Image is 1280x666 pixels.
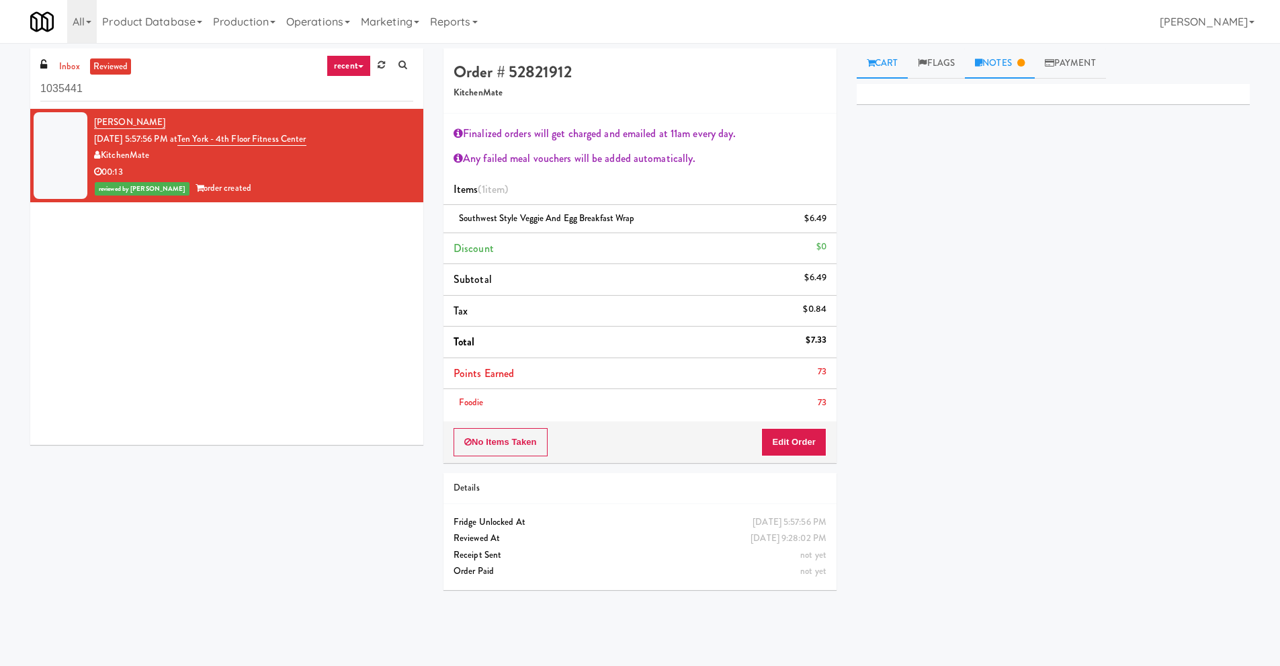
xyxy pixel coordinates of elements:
[454,530,826,547] div: Reviewed At
[454,241,494,256] span: Discount
[95,182,189,196] span: reviewed by [PERSON_NAME]
[454,88,826,98] h5: KitchenMate
[804,210,826,227] div: $6.49
[454,124,826,144] div: Finalized orders will get charged and emailed at 11am every day.
[454,303,468,319] span: Tax
[454,149,826,169] div: Any failed meal vouchers will be added automatically.
[94,164,413,181] div: 00:13
[327,55,371,77] a: recent
[857,48,908,79] a: Cart
[196,181,251,194] span: order created
[90,58,132,75] a: reviewed
[454,272,492,287] span: Subtotal
[804,269,826,286] div: $6.49
[485,181,505,197] ng-pluralize: item
[818,394,826,411] div: 73
[816,239,826,255] div: $0
[459,212,635,224] span: Southwest Style Veggie and Egg Breakfast Wrap
[761,428,826,456] button: Edit Order
[454,547,826,564] div: Receipt Sent
[454,181,508,197] span: Items
[908,48,965,79] a: Flags
[753,514,826,531] div: [DATE] 5:57:56 PM
[454,563,826,580] div: Order Paid
[965,48,1035,79] a: Notes
[803,301,826,318] div: $0.84
[478,181,508,197] span: (1 )
[30,10,54,34] img: Micromart
[1035,48,1106,79] a: Payment
[800,548,826,561] span: not yet
[454,366,514,381] span: Points Earned
[94,116,165,129] a: [PERSON_NAME]
[454,480,826,497] div: Details
[454,63,826,81] h4: Order # 52821912
[454,428,548,456] button: No Items Taken
[454,514,826,531] div: Fridge Unlocked At
[459,396,484,409] span: Foodie
[806,332,826,349] div: $7.33
[751,530,826,547] div: [DATE] 9:28:02 PM
[40,77,413,101] input: Search vision orders
[94,132,177,145] span: [DATE] 5:57:56 PM at
[30,109,423,202] li: [PERSON_NAME][DATE] 5:57:56 PM atTen York - 4th Floor Fitness CenterKitchenMate00:13reviewed by [...
[94,147,413,164] div: KitchenMate
[177,132,306,146] a: Ten York - 4th Floor Fitness Center
[454,334,475,349] span: Total
[818,364,826,380] div: 73
[800,565,826,577] span: not yet
[56,58,83,75] a: inbox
